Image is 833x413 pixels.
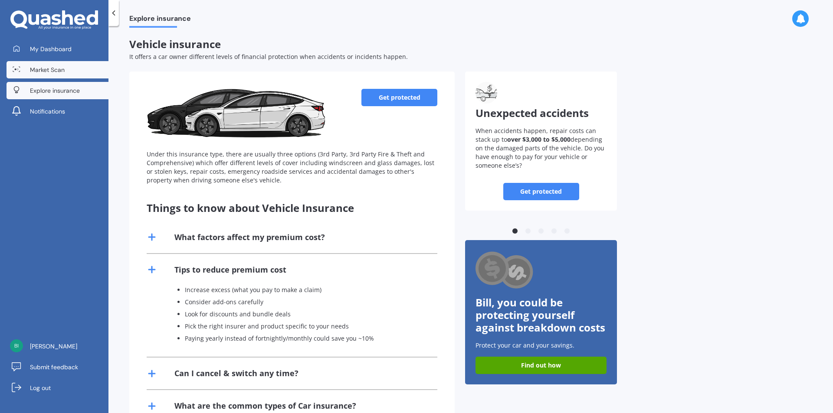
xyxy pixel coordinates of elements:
a: My Dashboard [7,40,108,58]
span: Unexpected accidents [476,106,589,120]
div: What factors affect my premium cost? [174,232,325,243]
div: Tips to reduce premium cost [174,264,286,275]
a: Market Scan [7,61,108,78]
img: Unexpected accidents [476,82,497,104]
button: 1 [511,227,519,236]
a: Explore insurance [7,82,108,99]
div: Under this insurance type, there are usually three options (3rd Party, 3rd Party Fire & Theft and... [147,150,437,185]
p: Protect your car and your savings. [476,341,607,350]
button: 3 [537,227,545,236]
span: Explore insurance [129,14,191,26]
p: Increase excess (what you pay to make a claim) [185,286,427,294]
a: Get protected [361,89,437,106]
span: Things to know about Vehicle Insurance [147,201,354,215]
p: Pick the right insurer and product specific to your needs [185,322,427,331]
img: Cashback [476,250,534,291]
a: [PERSON_NAME] [7,338,108,355]
span: Notifications [30,107,65,116]
button: 5 [563,227,571,236]
span: Market Scan [30,65,65,74]
img: Vehicle insurance [147,89,325,141]
a: Submit feedback [7,358,108,376]
span: My Dashboard [30,45,72,53]
span: It offers a car owner different levels of financial protection when accidents or incidents happen. [129,52,408,61]
button: 2 [524,227,532,236]
button: 4 [550,227,558,236]
span: [PERSON_NAME] [30,342,77,351]
p: When accidents happen, repair costs can stack up to depending on the damaged parts of the vehicle... [476,127,607,170]
span: Bill, you could be protecting yourself against breakdown costs [476,295,605,335]
a: Find out how [476,357,607,374]
p: Consider add-ons carefully [185,298,427,306]
span: Explore insurance [30,86,80,95]
span: Log out [30,384,51,392]
span: Vehicle insurance [129,37,221,51]
a: Log out [7,379,108,397]
b: over $3,000 to $5,000 [507,135,571,143]
div: Can I cancel & switch any time? [174,368,298,379]
span: Submit feedback [30,363,78,371]
p: Paying yearly instead of fortnightly/monthly could save you ~10% [185,334,427,343]
img: 3f90aeb10585518dd08486b4c7181003 [10,339,23,352]
a: Notifications [7,103,108,120]
p: Look for discounts and bundle deals [185,310,427,319]
div: What are the common types of Car insurance? [174,400,356,411]
a: Get protected [503,183,579,200]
